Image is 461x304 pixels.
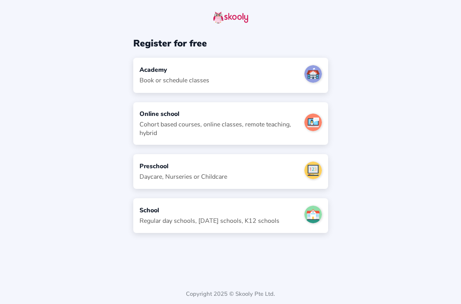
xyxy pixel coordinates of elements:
[140,76,209,85] div: Book or schedule classes
[140,206,279,215] div: School
[140,110,298,118] div: Online school
[140,162,227,171] div: Preschool
[213,11,248,24] img: skooly-logo.png
[140,120,298,137] div: Cohort based courses, online classes, remote teaching, hybrid
[133,14,142,23] button: arrow back outline
[140,66,209,74] div: Academy
[140,172,227,181] div: Daycare, Nurseries or Childcare
[140,217,279,225] div: Regular day schools, [DATE] schools, K12 schools
[133,37,328,50] div: Register for free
